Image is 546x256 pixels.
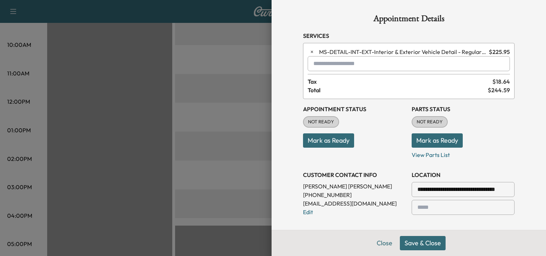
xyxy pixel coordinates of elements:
[492,77,510,86] span: $ 18.64
[303,191,406,199] p: [PHONE_NUMBER]
[412,171,515,179] h3: LOCATION
[412,118,447,125] span: NOT READY
[412,133,463,148] button: Mark as Ready
[412,228,515,236] h3: VEHICLE INFORMATION
[412,105,515,113] h3: Parts Status
[303,133,354,148] button: Mark as Ready
[308,77,492,86] span: Tax
[303,182,406,191] p: [PERSON_NAME] [PERSON_NAME]
[303,228,406,236] h3: APPOINTMENT TIME
[319,48,486,56] span: Interior & Exterior Vehicle Detail - Regular Size Vehicle
[303,208,313,216] a: Edit
[308,86,488,94] span: Total
[412,148,515,159] p: View Parts List
[488,86,510,94] span: $ 244.59
[303,199,406,208] p: [EMAIL_ADDRESS][DOMAIN_NAME]
[303,105,406,113] h3: Appointment Status
[400,236,446,250] button: Save & Close
[304,118,338,125] span: NOT READY
[489,48,510,56] span: $ 225.95
[303,171,406,179] h3: CUSTOMER CONTACT INFO
[372,236,397,250] button: Close
[303,14,515,26] h1: Appointment Details
[303,31,515,40] h3: Services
